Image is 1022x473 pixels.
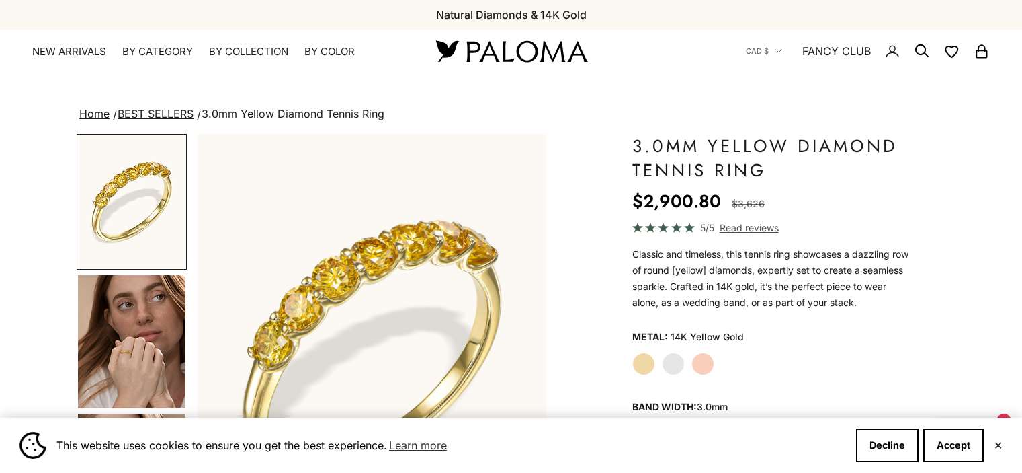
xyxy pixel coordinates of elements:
[802,42,871,60] a: FANCY CLUB
[746,30,990,73] nav: Secondary navigation
[122,45,193,59] summary: By Category
[78,275,185,408] img: #YellowGold #WhiteGold #RoseGold
[632,134,912,182] h1: 3.0mm Yellow Diamond Tennis Ring
[202,107,384,120] span: 3.0mm Yellow Diamond Tennis Ring
[78,135,185,268] img: #YellowGold
[632,397,728,417] legend: Band Width:
[79,107,110,120] a: Home
[32,45,404,59] nav: Primary navigation
[304,45,355,59] summary: By Color
[209,45,288,59] summary: By Collection
[994,441,1003,449] button: Close
[632,246,912,311] p: Classic and timeless, this tennis ring showcases a dazzling row of round [yellow] diamonds, exper...
[856,429,919,462] button: Decline
[632,220,912,235] a: 5/5 Read reviews
[77,105,945,124] nav: breadcrumbs
[746,45,769,57] span: CAD $
[700,220,714,235] span: 5/5
[746,45,782,57] button: CAD $
[387,435,449,456] a: Learn more
[632,188,721,215] sale-price: $2,900.80
[77,134,187,270] button: Go to item 1
[56,435,845,456] span: This website uses cookies to ensure you get the best experience.
[19,432,46,459] img: Cookie banner
[632,327,668,347] legend: Metal:
[720,220,779,235] span: Read reviews
[732,196,765,212] compare-at-price: $3,626
[923,429,984,462] button: Accept
[671,327,744,347] variant-option-value: 14K Yellow Gold
[118,107,194,120] a: BEST SELLERS
[32,45,106,59] a: NEW ARRIVALS
[77,274,187,410] button: Go to item 4
[436,6,587,24] p: Natural Diamonds & 14K Gold
[697,401,728,412] variant-option-value: 3.0mm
